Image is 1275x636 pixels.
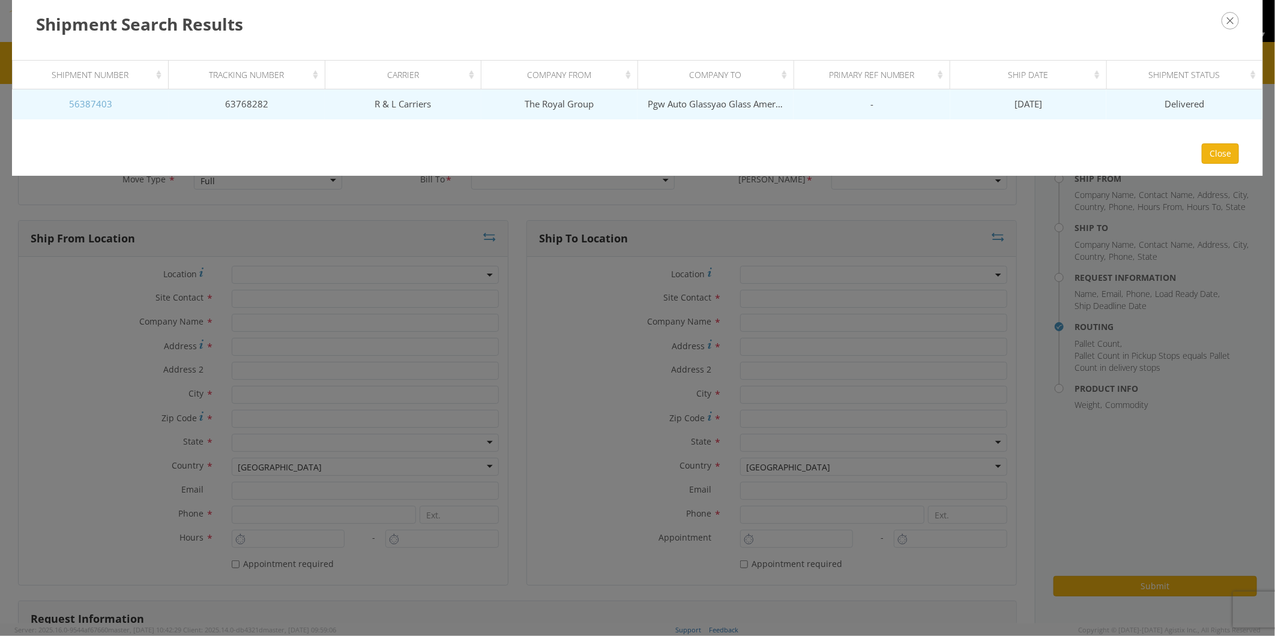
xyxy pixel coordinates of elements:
td: 63768282 [169,89,325,119]
div: Ship Date [961,69,1103,81]
td: The Royal Group [481,89,637,119]
span: Delivered [1165,98,1204,110]
div: Tracking Number [179,69,321,81]
a: 56387403 [69,98,112,110]
h3: Shipment Search Results [36,12,1239,36]
td: Pgw Auto Glassyao Glass America Inc [637,89,794,119]
div: Shipment Number [23,69,165,81]
div: Primary Ref Number [804,69,946,81]
div: Shipment Status [1117,69,1259,81]
span: [DATE] [1014,98,1042,110]
div: Company From [492,69,634,81]
div: Carrier [336,69,477,81]
td: - [794,89,950,119]
td: R & L Carriers [325,89,481,119]
button: Close [1202,143,1239,164]
div: Company To [648,69,790,81]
